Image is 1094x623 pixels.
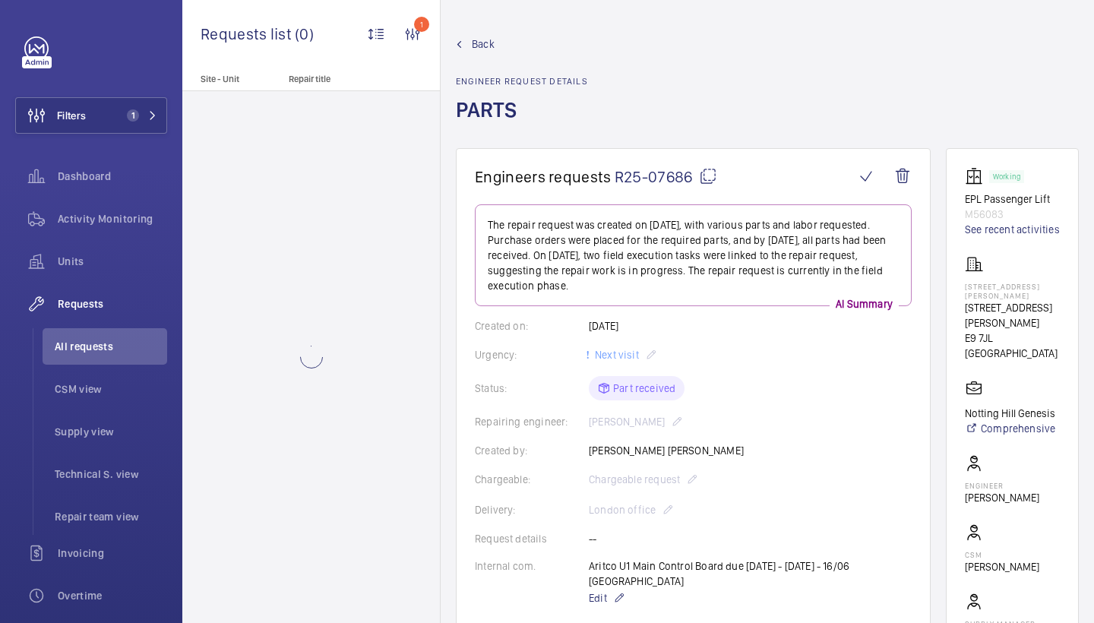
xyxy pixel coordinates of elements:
[58,296,167,311] span: Requests
[965,406,1055,421] p: Notting Hill Genesis
[965,191,1060,207] p: EPL Passenger Lift
[182,74,283,84] p: Site - Unit
[830,296,899,311] p: AI Summary
[965,559,1039,574] p: [PERSON_NAME]
[965,222,1060,237] a: See recent activities
[965,207,1060,222] p: M56083
[965,421,1055,436] a: Comprehensive
[993,174,1020,179] p: Working
[965,330,1060,361] p: E9 7JL [GEOGRAPHIC_DATA]
[965,481,1039,490] p: Engineer
[15,97,167,134] button: Filters1
[472,36,495,52] span: Back
[965,167,989,185] img: elevator.svg
[55,424,167,439] span: Supply view
[965,282,1060,300] p: [STREET_ADDRESS][PERSON_NAME]
[201,24,295,43] span: Requests list
[475,167,612,186] span: Engineers requests
[589,590,607,606] span: Edit
[488,217,899,293] p: The repair request was created on [DATE], with various parts and labor requested. Purchase orders...
[965,550,1039,559] p: CSM
[965,300,1060,330] p: [STREET_ADDRESS][PERSON_NAME]
[57,108,86,123] span: Filters
[58,211,167,226] span: Activity Monitoring
[55,466,167,482] span: Technical S. view
[456,76,588,87] h2: Engineer request details
[58,169,167,184] span: Dashboard
[58,588,167,603] span: Overtime
[58,546,167,561] span: Invoicing
[615,167,717,186] span: R25-07686
[55,381,167,397] span: CSM view
[965,490,1039,505] p: [PERSON_NAME]
[127,109,139,122] span: 1
[289,74,389,84] p: Repair title
[55,339,167,354] span: All requests
[55,509,167,524] span: Repair team view
[456,96,588,148] h1: PARTS
[58,254,167,269] span: Units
